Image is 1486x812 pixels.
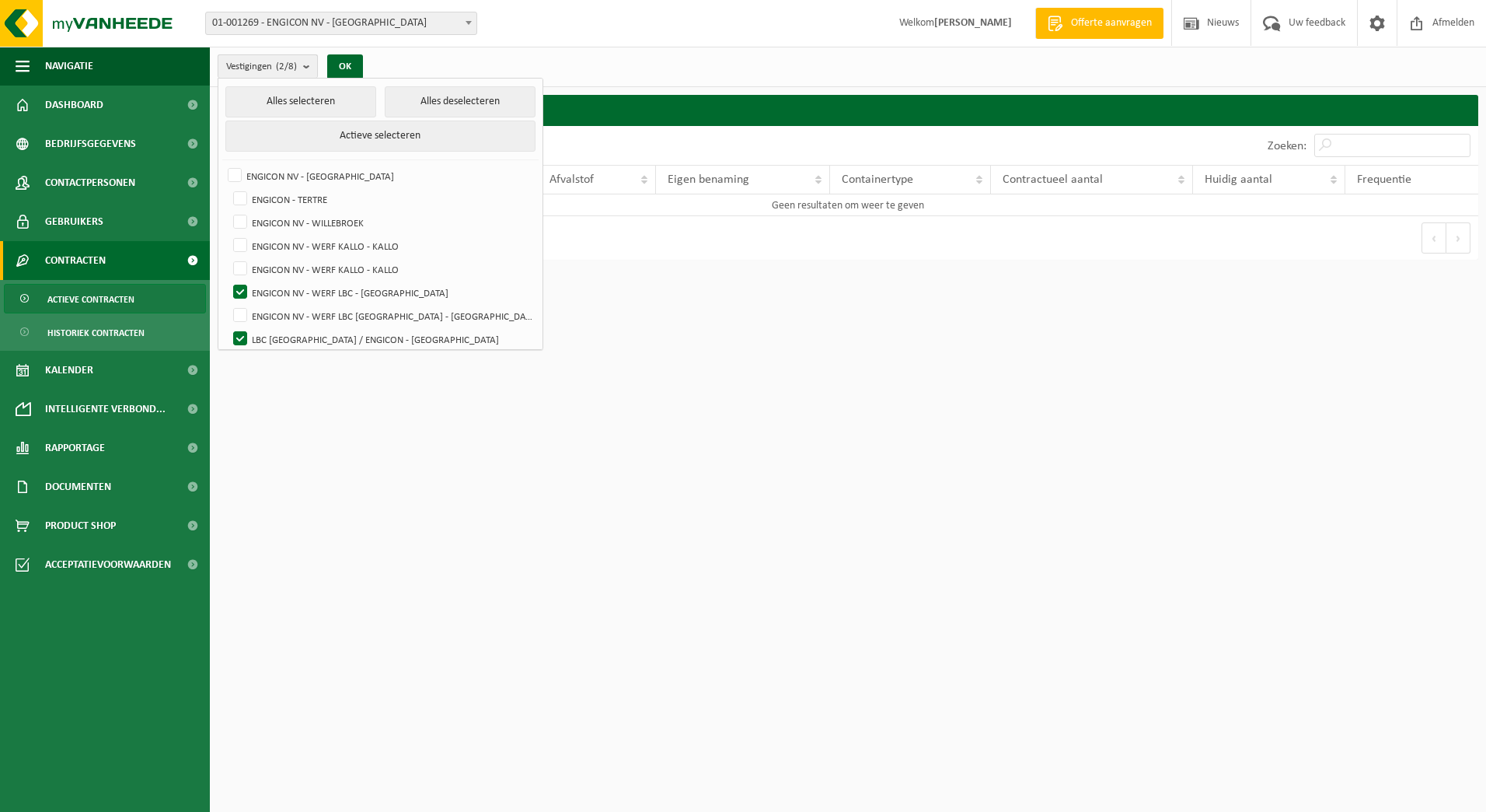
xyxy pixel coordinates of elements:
[218,194,1478,216] td: Geen resultaten om weer te geven
[45,47,93,86] span: Navigatie
[1357,173,1411,186] span: Frequentie
[934,17,1012,29] strong: [PERSON_NAME]
[668,173,749,186] span: Eigen benaming
[45,124,136,163] span: Bedrijfsgegevens
[45,163,135,202] span: Contactpersonen
[327,54,363,79] button: OK
[206,12,476,34] span: 01-001269 - ENGICON NV - HARELBEKE
[218,54,318,78] button: Vestigingen(2/8)
[1421,222,1446,254] button: Previous
[842,173,913,186] span: Containertype
[1067,16,1156,31] span: Offerte aanvragen
[226,55,297,79] span: Vestigingen
[45,351,93,390] span: Kalender
[1035,8,1163,39] a: Offerte aanvragen
[4,317,206,347] a: Historiek contracten
[205,12,477,35] span: 01-001269 - ENGICON NV - HARELBEKE
[225,86,376,117] button: Alles selecteren
[45,202,103,241] span: Gebruikers
[1268,140,1306,152] label: Zoeken:
[45,467,111,506] span: Documenten
[47,285,134,314] span: Actieve contracten
[230,234,535,257] label: ENGICON NV - WERF KALLO - KALLO
[230,187,535,211] label: ENGICON - TERTRE
[218,95,1478,125] h2: Contracten
[225,121,535,152] button: Actieve selecteren
[45,390,166,429] span: Intelligente verbond...
[45,241,106,280] span: Contracten
[1003,173,1103,186] span: Contractueel aantal
[549,173,594,186] span: Afvalstof
[45,545,171,584] span: Acceptatievoorwaarden
[230,281,535,304] label: ENGICON NV - WERF LBC - [GEOGRAPHIC_DATA]
[45,506,116,545] span: Product Shop
[47,318,145,348] span: Historiek contracten
[276,61,297,72] count: (2/8)
[45,429,105,467] span: Rapportage
[4,284,206,313] a: Actieve contracten
[1205,173,1272,186] span: Huidig aantal
[45,86,103,124] span: Dashboard
[230,257,535,281] label: ENGICON NV - WERF KALLO - KALLO
[230,211,535,234] label: ENGICON NV - WILLEBROEK
[230,304,535,327] label: ENGICON NV - WERF LBC [GEOGRAPHIC_DATA] - [GEOGRAPHIC_DATA]
[230,327,535,351] label: LBC [GEOGRAPHIC_DATA] / ENGICON - [GEOGRAPHIC_DATA]
[1446,222,1470,254] button: Next
[385,86,535,117] button: Alles deselecteren
[225,164,535,187] label: ENGICON NV - [GEOGRAPHIC_DATA]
